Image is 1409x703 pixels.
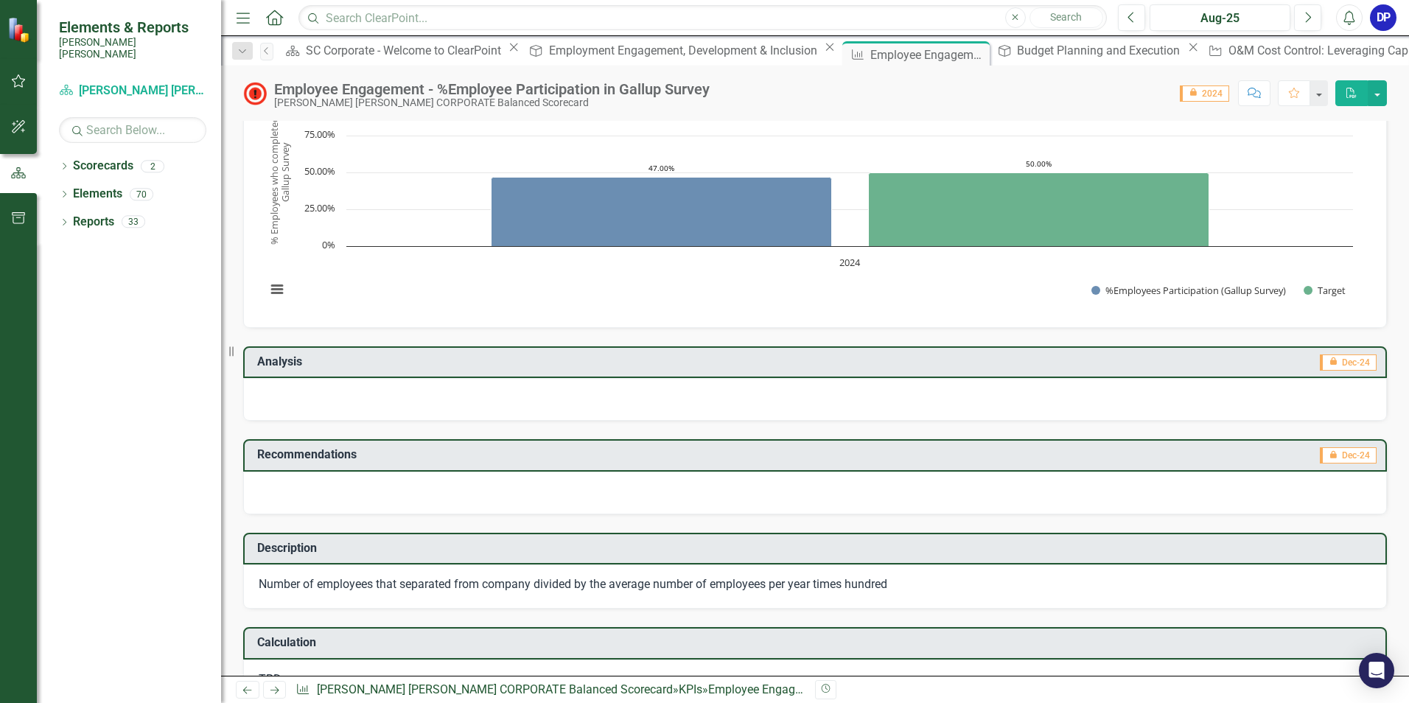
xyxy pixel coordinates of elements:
button: Aug-25 [1150,4,1290,31]
text: 47.00% [648,163,674,173]
div: Employee Engagement - %Employee Participation in Gallup Survey​ [870,46,986,64]
text: % Employees who completed the Gallup Survey [268,99,292,245]
text: 2024 [839,256,861,269]
text: 50.00% [1026,158,1052,169]
div: Employee Engagement - %Employee Participation in Gallup Survey​ [708,682,1053,696]
div: Open Intercom Messenger [1359,653,1394,688]
div: Chart. Highcharts interactive chart. [259,91,1371,312]
a: [PERSON_NAME] [PERSON_NAME] CORPORATE Balanced Scorecard [317,682,673,696]
text: 75.00% [304,127,335,141]
a: [PERSON_NAME] [PERSON_NAME] CORPORATE Balanced Scorecard [59,83,206,99]
span: Number of employees that separated from company divided by the average number of employees per ye... [259,577,887,591]
button: Show %Employees Participation (Gallup Survey) [1091,284,1287,297]
svg: Interactive chart [259,91,1360,312]
text: 25.00% [304,201,335,214]
button: View chart menu, Chart [267,279,287,300]
text: 50.00% [304,164,335,178]
div: Employee Engagement - %Employee Participation in Gallup Survey​ [274,81,710,97]
h3: Analysis [257,355,744,368]
div: 33 [122,216,145,228]
input: Search ClearPoint... [298,5,1107,31]
div: » » [296,682,804,699]
button: Show Target [1304,284,1346,297]
img: Not Meeting Target [243,82,267,105]
h3: Calculation [257,636,1378,649]
path: 2024, 50. Target. [869,172,1209,246]
a: Employment Engagement, Development & Inclusion [523,41,820,60]
img: ClearPoint Strategy [7,17,33,43]
path: 2024, 47. %Employees Participation (Gallup Survey). [492,177,832,246]
div: SC Corporate - Welcome to ClearPoint [306,41,505,60]
button: DP [1370,4,1396,31]
a: KPIs [679,682,702,696]
button: Search [1029,7,1103,28]
div: Aug-25 [1155,10,1285,27]
span: Dec-24 [1320,354,1377,371]
div: Employment Engagement, Development & Inclusion [549,41,821,60]
div: TBD [259,671,1371,688]
a: SC Corporate - Welcome to ClearPoint [281,41,505,60]
h3: Description [257,542,1378,555]
div: 2 [141,160,164,172]
a: Elements [73,186,122,203]
div: [PERSON_NAME] [PERSON_NAME] CORPORATE Balanced Scorecard [274,97,710,108]
h3: Recommendations [257,448,963,461]
text: 0% [322,238,335,251]
div: 70 [130,188,153,200]
a: Scorecards [73,158,133,175]
span: Elements & Reports [59,18,206,36]
g: %Employees Participation (Gallup Survey), bar series 1 of 2 with 1 bar. [492,177,832,246]
span: Search [1050,11,1082,23]
g: Target, bar series 2 of 2 with 1 bar. [869,172,1209,246]
span: Dec-24 [1320,447,1377,464]
div: Budget Planning and Execution [1017,41,1184,60]
a: Reports [73,214,114,231]
span: 2024 [1180,85,1229,102]
small: [PERSON_NAME] [PERSON_NAME] [59,36,206,60]
input: Search Below... [59,117,206,143]
a: Budget Planning and Execution [993,41,1184,60]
